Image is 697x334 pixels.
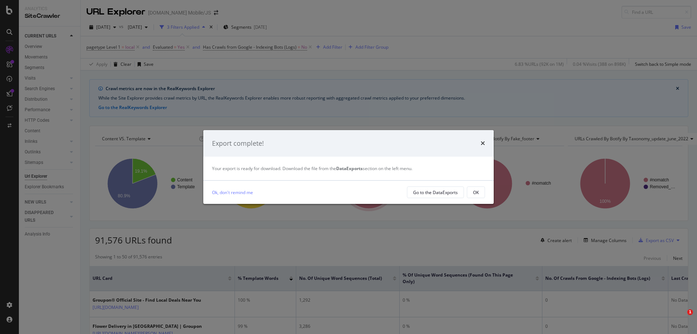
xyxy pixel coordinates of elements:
button: OK [467,186,485,198]
div: Your export is ready for download. Download the file from the [212,165,485,172]
div: modal [203,130,494,204]
div: Export complete! [212,139,264,148]
div: times [481,139,485,148]
span: 1 [687,309,693,315]
a: Ok, don't remind me [212,189,253,196]
iframe: Intercom live chat [672,309,690,327]
button: Go to the DataExports [407,186,464,198]
span: section on the left menu. [336,165,412,172]
strong: DataExports [336,165,363,172]
div: OK [473,189,479,196]
div: Go to the DataExports [413,189,458,196]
